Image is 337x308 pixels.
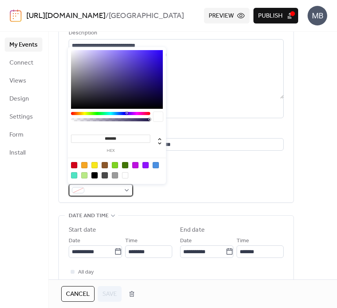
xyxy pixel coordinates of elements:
div: #8B572A [102,162,108,168]
div: #417505 [122,162,128,168]
a: Connect [5,56,42,70]
button: Publish [253,8,298,23]
div: Location [69,128,282,137]
img: logo [10,9,22,22]
span: Date [180,236,192,246]
div: #000000 [91,172,98,178]
a: Form [5,128,42,142]
a: Views [5,74,42,88]
div: End date [180,225,205,235]
span: Views [9,76,26,86]
span: Publish [258,11,282,21]
span: All day [78,268,94,277]
div: #FFFFFF [122,172,128,178]
span: Cancel [66,290,90,299]
span: Design [9,94,29,104]
div: #D0021B [71,162,77,168]
button: Preview [204,8,250,23]
div: #4A90E2 [153,162,159,168]
div: #9013FE [142,162,149,168]
span: Settings [9,112,33,122]
button: Cancel [61,286,95,302]
a: Settings [5,110,42,124]
a: Install [5,146,42,160]
div: #7ED321 [112,162,118,168]
span: My Events [9,40,38,50]
div: #BD10E0 [132,162,138,168]
div: Start date [69,225,96,235]
b: / [106,9,109,23]
span: Date [69,236,80,246]
span: Show date only [78,277,115,286]
a: Design [5,92,42,106]
div: #50E3C2 [71,172,77,178]
a: [URL][DOMAIN_NAME] [26,9,106,23]
span: Date and time [69,211,109,221]
div: #F8E71C [91,162,98,168]
label: hex [71,149,150,153]
b: [GEOGRAPHIC_DATA] [109,9,184,23]
div: MB [308,6,327,25]
span: Time [125,236,138,246]
span: Form [9,130,24,140]
span: Connect [9,58,33,68]
div: #B8E986 [81,172,87,178]
div: #4A4A4A [102,172,108,178]
a: My Events [5,38,42,52]
div: #F5A623 [81,162,87,168]
div: #9B9B9B [112,172,118,178]
span: Time [237,236,249,246]
span: Preview [209,11,234,21]
span: Install [9,148,26,158]
div: Description [69,29,282,38]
